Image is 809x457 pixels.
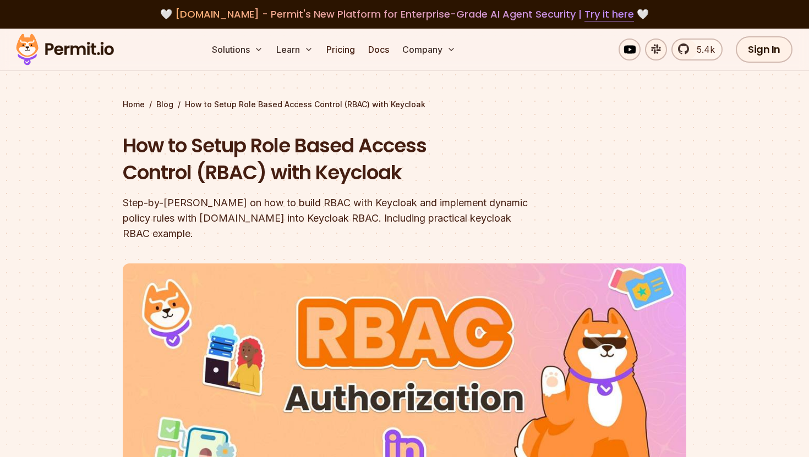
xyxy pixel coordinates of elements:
[123,195,545,241] div: Step-by-[PERSON_NAME] on how to build RBAC with Keycloak and implement dynamic policy rules with ...
[207,38,267,60] button: Solutions
[690,43,715,56] span: 5.4k
[123,99,145,110] a: Home
[123,99,686,110] div: / /
[272,38,318,60] button: Learn
[123,132,545,186] h1: How to Setup Role Based Access Control (RBAC) with Keycloak
[398,38,460,60] button: Company
[175,7,634,21] span: [DOMAIN_NAME] - Permit's New Platform for Enterprise-Grade AI Agent Security |
[364,38,393,60] a: Docs
[736,36,792,63] a: Sign In
[156,99,173,110] a: Blog
[322,38,359,60] a: Pricing
[26,7,783,22] div: 🤍 🤍
[671,38,723,60] a: 5.4k
[11,31,119,68] img: Permit logo
[584,7,634,21] a: Try it here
